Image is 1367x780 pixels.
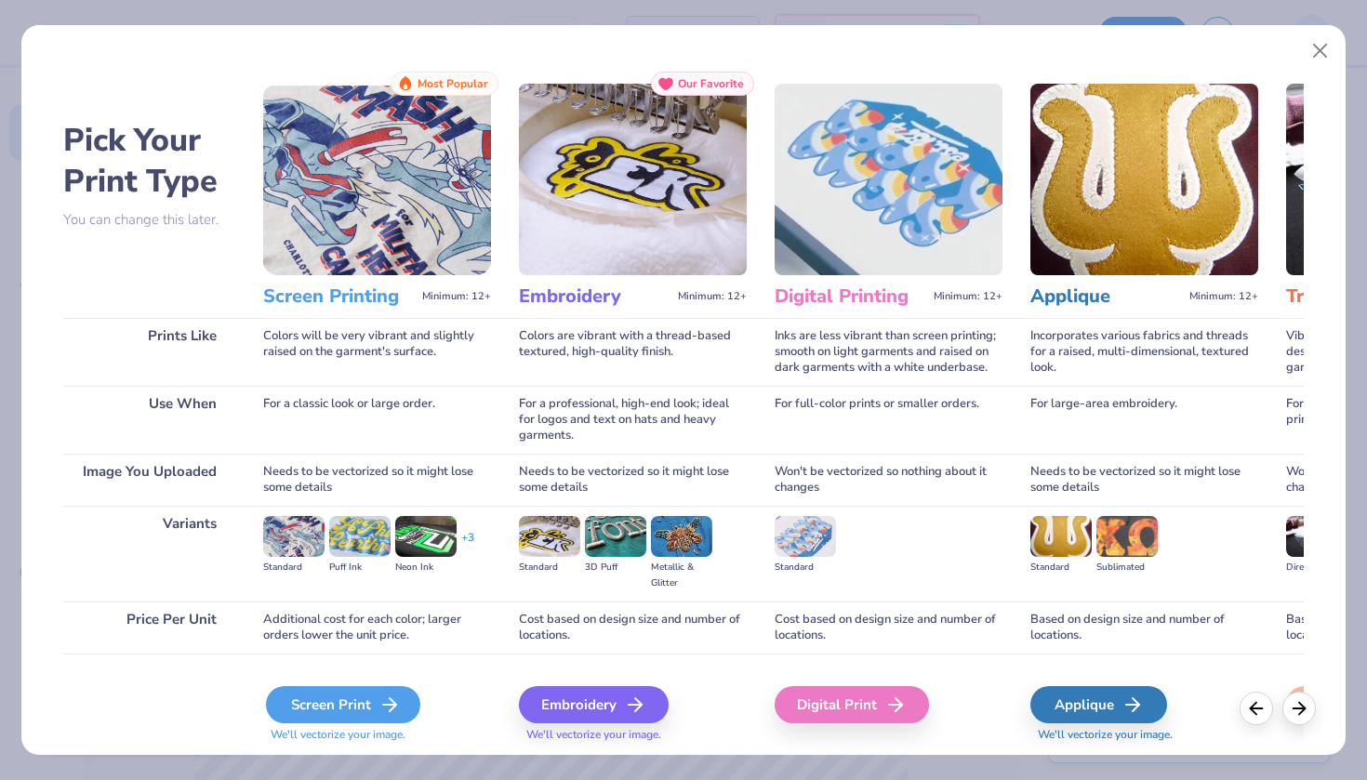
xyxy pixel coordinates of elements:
div: Price Per Unit [63,602,235,654]
div: Additional cost for each color; larger orders lower the unit price. [263,602,491,654]
span: Minimum: 12+ [422,290,491,303]
div: Applique [1030,686,1167,723]
span: Minimum: 12+ [1189,290,1258,303]
div: Neon Ink [395,560,457,575]
div: Digital Print [775,686,929,723]
img: Direct-to-film [1286,516,1347,557]
div: Standard [775,560,836,575]
div: 3D Puff [585,560,646,575]
span: We'll vectorize your image. [263,727,491,743]
div: Variants [63,506,235,602]
img: Standard [519,516,580,557]
div: Direct-to-film [1286,560,1347,575]
div: Won't be vectorized so nothing about it changes [775,454,1002,506]
div: + 3 [461,530,474,562]
img: Puff Ink [329,516,391,557]
span: Our Favorite [678,77,744,90]
img: Digital Printing [775,84,1002,275]
div: Colors are vibrant with a thread-based textured, high-quality finish. [519,318,747,386]
div: Needs to be vectorized so it might lose some details [263,454,491,506]
div: Needs to be vectorized so it might lose some details [1030,454,1258,506]
button: Close [1303,33,1338,69]
h3: Digital Printing [775,284,926,309]
div: For a professional, high-end look; ideal for logos and text on hats and heavy garments. [519,386,747,454]
p: You can change this later. [63,212,235,228]
div: Embroidery [519,686,669,723]
div: Puff Ink [329,560,391,575]
div: Use When [63,386,235,454]
div: Standard [1030,560,1092,575]
div: Cost based on design size and number of locations. [775,602,1002,654]
div: Standard [519,560,580,575]
div: Based on design size and number of locations. [1030,602,1258,654]
div: Image You Uploaded [63,454,235,506]
div: Incorporates various fabrics and threads for a raised, multi-dimensional, textured look. [1030,318,1258,386]
h2: Pick Your Print Type [63,120,235,202]
div: Colors will be very vibrant and slightly raised on the garment's surface. [263,318,491,386]
span: Minimum: 12+ [678,290,747,303]
span: We'll vectorize your image. [1030,727,1258,743]
div: Metallic & Glitter [651,560,712,591]
img: Standard [263,516,325,557]
img: Sublimated [1096,516,1158,557]
img: Embroidery [519,84,747,275]
img: Screen Printing [263,84,491,275]
div: Prints Like [63,318,235,386]
span: We'll vectorize your image. [519,727,747,743]
span: Minimum: 12+ [934,290,1002,303]
div: Standard [263,560,325,575]
h3: Embroidery [519,284,670,309]
img: Metallic & Glitter [651,516,712,557]
img: Standard [775,516,836,557]
div: Cost based on design size and number of locations. [519,602,747,654]
img: Neon Ink [395,516,457,557]
img: Standard [1030,516,1092,557]
img: 3D Puff [585,516,646,557]
div: Sublimated [1096,560,1158,575]
img: Applique [1030,84,1258,275]
h3: Applique [1030,284,1182,309]
div: Inks are less vibrant than screen printing; smooth on light garments and raised on dark garments ... [775,318,1002,386]
div: For large-area embroidery. [1030,386,1258,454]
div: Needs to be vectorized so it might lose some details [519,454,747,506]
div: Screen Print [266,686,420,723]
span: Most Popular [418,77,488,90]
h3: Screen Printing [263,284,415,309]
div: For a classic look or large order. [263,386,491,454]
div: For full-color prints or smaller orders. [775,386,1002,454]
